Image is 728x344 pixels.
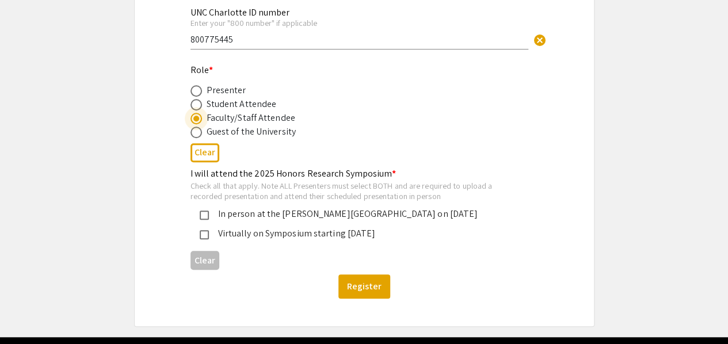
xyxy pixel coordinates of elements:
[528,28,551,51] button: Clear
[190,181,520,201] div: Check all that apply. Note ALL Presenters must select BOTH and are required to upload a recorded ...
[207,125,296,139] div: Guest of the University
[209,207,510,221] div: In person at the [PERSON_NAME][GEOGRAPHIC_DATA] on [DATE]
[190,33,528,45] input: Type Here
[338,274,390,299] button: Register
[9,292,49,335] iframe: Chat
[209,227,510,240] div: Virtually on Symposium starting [DATE]
[190,6,289,18] mat-label: UNC Charlotte ID number
[207,83,246,97] div: Presenter
[190,167,397,179] mat-label: I will attend the 2025 Honors Research Symposium
[190,251,219,270] button: Clear
[207,111,295,125] div: Faculty/Staff Attendee
[190,143,219,162] button: Clear
[190,18,528,28] div: Enter your "800 number" if applicable
[207,97,277,111] div: Student Attendee
[533,33,547,47] span: cancel
[190,64,214,76] mat-label: Role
